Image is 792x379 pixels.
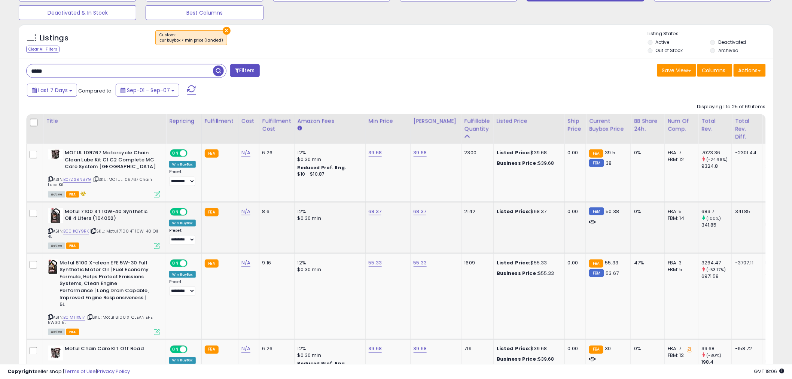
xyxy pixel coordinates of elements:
[589,159,604,167] small: FBM
[171,346,180,352] span: ON
[668,149,692,156] div: FBA: 7
[701,208,732,215] div: 683.7
[464,117,490,133] div: Fulfillable Quantity
[735,149,756,156] div: -2301.44
[66,191,79,198] span: FBA
[38,87,68,94] span: Last 7 Days
[230,64,259,77] button: Filters
[497,345,531,352] b: Listed Price:
[48,260,160,334] div: ASIN:
[735,208,756,215] div: 341.85
[414,259,427,267] a: 55.33
[497,346,559,352] div: $39.68
[606,208,619,215] span: 50.38
[223,27,231,35] button: ×
[169,271,196,278] div: Win BuyBox
[668,266,692,273] div: FBM: 5
[48,243,65,249] span: All listings currently available for purchase on Amazon
[298,352,360,359] div: $0.30 min
[262,117,291,133] div: Fulfillment Cost
[734,64,766,77] button: Actions
[414,149,427,157] a: 39.68
[298,117,362,125] div: Amazon Fees
[171,150,180,157] span: ON
[205,260,219,268] small: FBA
[146,5,263,20] button: Best Columns
[241,117,256,125] div: Cost
[64,368,96,375] a: Terms of Use
[464,149,488,156] div: 2300
[464,260,488,266] div: 1609
[205,208,219,216] small: FBA
[589,149,603,158] small: FBA
[186,346,198,352] span: OFF
[497,260,559,266] div: $55.33
[298,260,360,266] div: 12%
[369,117,407,125] div: Min Price
[668,215,692,222] div: FBM: 14
[497,160,538,167] b: Business Price:
[46,117,163,125] div: Title
[48,208,63,223] img: 410hAiO116L._SL40_.jpg
[657,64,696,77] button: Save View
[159,32,223,43] span: Custom:
[735,117,759,141] div: Total Rev. Diff.
[701,149,732,156] div: 7023.36
[718,47,738,54] label: Archived
[78,87,113,94] span: Compared to:
[497,208,531,215] b: Listed Price:
[159,38,223,43] div: cur buybox < min price (landed)
[568,346,580,352] div: 0.00
[79,191,87,196] i: hazardous material
[497,208,559,215] div: $68.37
[66,329,79,335] span: FBA
[127,87,170,94] span: Sep-01 - Sep-07
[169,220,196,227] div: Win BuyBox
[66,243,79,249] span: FBA
[369,149,382,157] a: 39.68
[241,149,250,157] a: N/A
[26,46,60,53] div: Clear All Filters
[48,329,65,335] span: All listings currently available for purchase on Amazon
[241,345,250,353] a: N/A
[205,149,219,158] small: FBA
[656,39,670,45] label: Active
[634,208,659,215] div: 0%
[634,117,661,133] div: BB Share 24h.
[186,150,198,157] span: OFF
[656,47,683,54] label: Out of Stock
[369,259,382,267] a: 55.33
[186,209,198,215] span: OFF
[606,160,612,167] span: 38
[241,208,250,215] a: N/A
[718,39,746,45] label: Deactivated
[414,208,427,215] a: 68.37
[48,314,153,325] span: | SKU: Motul 8100 X-CLEAN EFE 5W30 5L
[668,208,692,215] div: FBA: 5
[169,161,196,168] div: Win BuyBox
[568,208,580,215] div: 0.00
[735,346,756,352] div: -158.72
[464,346,488,352] div: 719
[497,259,531,266] b: Listed Price:
[568,117,583,133] div: Ship Price
[568,260,580,266] div: 0.00
[63,314,85,321] a: B01MT1X517
[497,356,559,363] div: $39.68
[701,346,732,352] div: 39.68
[568,149,580,156] div: 0.00
[605,259,619,266] span: 55.33
[497,356,538,363] b: Business Price:
[497,270,538,277] b: Business Price:
[369,345,382,353] a: 39.68
[668,156,692,163] div: FBM: 12
[414,345,427,353] a: 39.68
[63,176,91,183] a: B07ZS9N8Y9
[65,208,156,224] b: Motul 7100 4T 10W-40 Synthetic Oil 4 Liters (104092)
[205,346,219,354] small: FBA
[262,149,289,156] div: 6.26
[702,67,726,74] span: Columns
[48,208,160,248] div: ASIN:
[706,157,728,163] small: (-24.68%)
[605,149,616,156] span: 39.5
